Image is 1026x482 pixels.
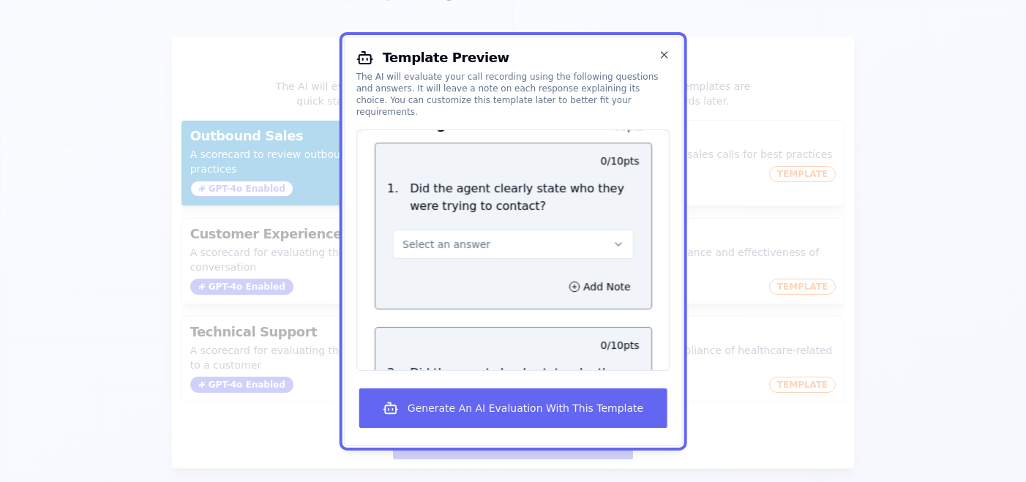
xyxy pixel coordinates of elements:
[356,70,670,117] div: The AI will evaluate your call recording using the following questions and answers. It will leave...
[383,114,600,133] h3: Greeting
[359,388,667,428] button: Generate An AI Evaluation With This Template
[356,48,670,66] h2: Template Preview
[402,236,490,251] span: Select an answer
[410,179,639,214] p: Did the agent clearly state who they were trying to contact?
[600,337,639,352] p: 0 / 10 pts
[560,276,640,296] button: Add Note
[600,153,639,167] p: 0 / 10 pts
[599,118,643,133] p: 30 pts
[381,179,404,214] p: 1 .
[381,364,404,399] p: 2 .
[410,364,639,399] p: Did the agent clearly state why they were calling?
